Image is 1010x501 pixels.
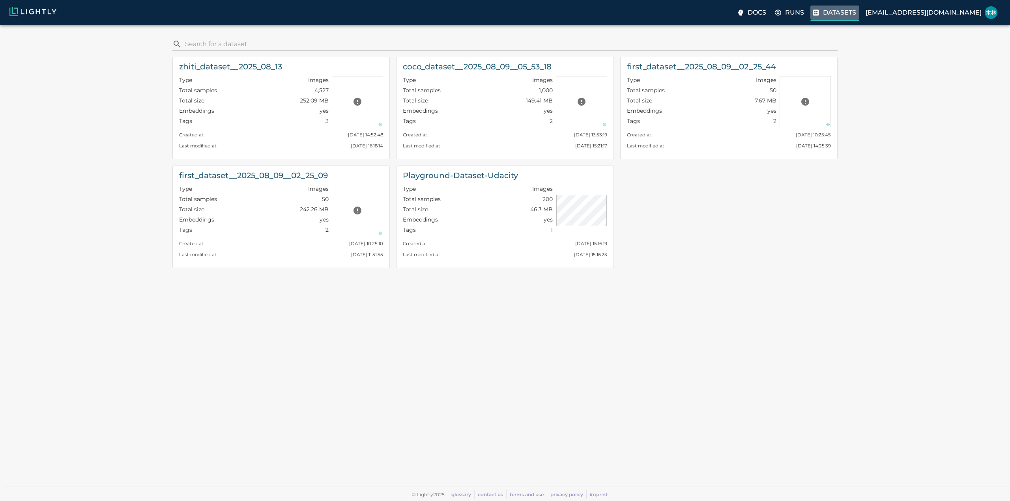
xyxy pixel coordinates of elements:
[574,132,607,138] small: [DATE] 13:53:19
[542,195,553,203] p: 200
[748,8,766,17] p: Docs
[308,185,329,193] p: Images
[575,143,607,149] small: [DATE] 15:21:17
[796,132,831,138] small: [DATE] 10:25:45
[510,492,544,497] a: terms and use
[772,6,807,20] label: Runs
[179,216,214,223] p: Embeddings
[862,4,1001,21] label: [EMAIL_ADDRESS][DOMAIN_NAME]祝木林
[767,107,776,115] p: yes
[179,205,204,213] p: Total size
[403,117,416,125] p: Tags
[325,226,329,234] p: 2
[627,76,640,84] p: Type
[179,252,217,257] small: Last modified at
[179,97,204,104] p: Total size
[320,107,329,115] p: yes
[810,6,859,21] label: Datasets
[550,117,553,125] p: 2
[179,117,192,125] p: Tags
[348,132,383,138] small: [DATE] 14:52:48
[590,492,608,497] a: imprint
[179,226,192,234] p: Tags
[314,86,329,94] p: 4,527
[350,203,365,218] button: Preview cannot be loaded. Please ensure the datasource is configured correctly and that the refer...
[325,117,329,125] p: 3
[797,94,813,110] button: Preview cannot be loaded. Please ensure the datasource is configured correctly and that the refer...
[550,492,583,497] a: privacy policy
[351,252,383,257] small: [DATE] 11:51:55
[526,97,553,104] p: 149.41 MB
[627,86,665,94] p: Total samples
[351,143,383,149] small: [DATE] 16:18:14
[823,8,856,17] p: Datasets
[532,185,553,193] p: Images
[735,6,769,20] label: Docs
[796,143,831,149] small: [DATE] 14:25:39
[179,132,204,138] small: Created at
[403,132,427,138] small: Created at
[551,226,553,234] p: 1
[544,216,553,223] p: yes
[756,76,776,84] p: Images
[403,86,441,94] p: Total samples
[627,107,662,115] p: Embeddings
[185,38,834,50] input: search
[627,132,651,138] small: Created at
[179,107,214,115] p: Embeddings
[412,492,445,497] span: © Lightly 2025
[179,169,328,182] h6: first_dataset__2025_08_09__02_25_09
[403,185,416,193] p: Type
[350,94,365,110] button: Preview cannot be loaded. Please ensure the datasource is configured correctly and that the refer...
[627,117,640,125] p: Tags
[755,97,776,104] p: 7.67 MB
[403,252,440,257] small: Last modified at
[574,252,607,257] small: [DATE] 15:16:23
[172,57,390,159] a: zhiti_dataset__2025_08_13TypeImagesTotal samples4,527Total size252.09 MBEmbeddingsyesTags3Preview...
[179,86,217,94] p: Total samples
[179,76,192,84] p: Type
[866,8,982,17] p: [EMAIL_ADDRESS][DOMAIN_NAME]
[627,97,652,104] p: Total size
[179,185,192,193] p: Type
[403,226,416,234] p: Tags
[478,492,503,497] a: contact us
[770,86,776,94] p: 50
[179,241,204,246] small: Created at
[403,97,428,104] p: Total size
[773,117,776,125] p: 2
[396,57,613,159] a: coco_dataset__2025_08_09__05_53_18TypeImagesTotal samples1,000Total size149.41 MBEmbeddingsyesTag...
[403,143,440,149] small: Last modified at
[403,169,518,182] h6: Playground-Dataset-Udacity
[810,6,859,20] a: Datasets
[403,216,438,223] p: Embeddings
[403,241,427,246] small: Created at
[322,195,329,203] p: 50
[620,57,838,159] a: first_dataset__2025_08_09__02_25_44TypeImagesTotal samples50Total size7.67 MBEmbeddingsyesTags2Pr...
[530,205,553,213] p: 46.3 MB
[574,94,589,110] button: Preview cannot be loaded. Please ensure the datasource is configured correctly and that the refer...
[451,492,471,497] a: glossary
[532,76,553,84] p: Images
[403,76,416,84] p: Type
[179,143,217,149] small: Last modified at
[320,216,329,223] p: yes
[403,60,552,73] h6: coco_dataset__2025_08_09__05_53_18
[396,166,613,268] a: Playground-Dataset-UdacityTypeImagesTotal samples200Total size46.3 MBEmbeddingsyesTags1Created at...
[349,241,383,246] small: [DATE] 10:25:10
[300,205,329,213] p: 242.26 MB
[539,86,553,94] p: 1,000
[403,107,438,115] p: Embeddings
[179,60,282,73] h6: zhiti_dataset__2025_08_13
[403,195,441,203] p: Total samples
[403,205,428,213] p: Total size
[179,195,217,203] p: Total samples
[627,143,664,149] small: Last modified at
[985,6,997,19] img: 祝木林
[300,97,329,104] p: 252.09 MB
[575,241,607,246] small: [DATE] 15:16:19
[308,76,329,84] p: Images
[544,107,553,115] p: yes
